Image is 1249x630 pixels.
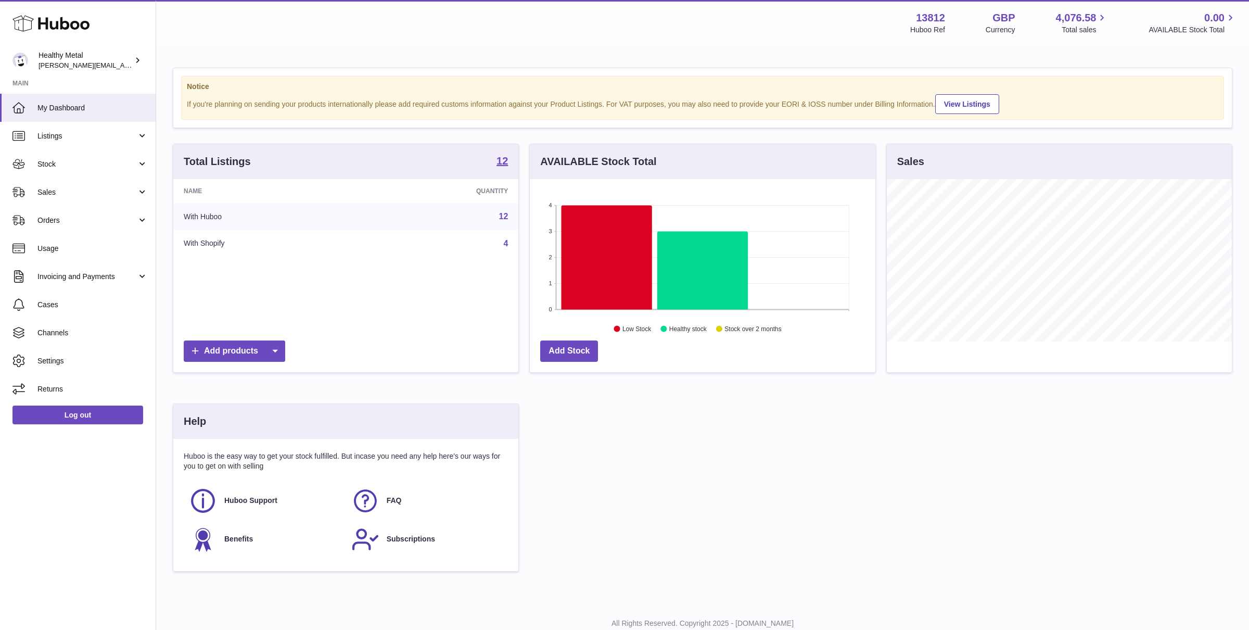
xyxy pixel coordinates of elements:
a: Huboo Support [189,487,341,515]
span: FAQ [387,496,402,506]
strong: GBP [992,11,1015,25]
strong: 12 [496,156,508,166]
span: Benefits [224,534,253,544]
span: Returns [37,384,148,394]
a: Add products [184,341,285,362]
span: Stock [37,159,137,169]
span: 4,076.58 [1056,11,1097,25]
span: AVAILABLE Stock Total [1149,25,1237,35]
h3: Help [184,414,206,429]
span: Orders [37,216,137,225]
span: Huboo Support [224,496,277,506]
span: Channels [37,328,148,338]
th: Quantity [360,179,519,203]
text: 3 [549,228,552,234]
span: Listings [37,131,137,141]
text: 0 [549,306,552,312]
span: Settings [37,356,148,366]
a: 4 [503,239,508,248]
span: Total sales [1062,25,1108,35]
h3: Total Listings [184,155,251,169]
text: Healthy stock [669,325,707,333]
text: Stock over 2 months [725,325,782,333]
div: Healthy Metal [39,51,132,70]
text: 4 [549,202,552,208]
p: Huboo is the easy way to get your stock fulfilled. But incase you need any help here's our ways f... [184,451,508,471]
a: Benefits [189,525,341,553]
a: Log out [12,406,143,424]
a: 4,076.58 Total sales [1056,11,1108,35]
text: 1 [549,280,552,286]
td: With Huboo [173,203,360,230]
span: [PERSON_NAME][EMAIL_ADDRESS][DOMAIN_NAME] [39,61,209,69]
th: Name [173,179,360,203]
div: Currency [986,25,1015,35]
img: jose@healthy-metal.com [12,53,28,68]
strong: 13812 [916,11,945,25]
a: Add Stock [540,341,598,362]
h3: AVAILABLE Stock Total [540,155,656,169]
div: Huboo Ref [910,25,945,35]
span: Invoicing and Payments [37,272,137,282]
h3: Sales [897,155,924,169]
div: If you're planning on sending your products internationally please add required customs informati... [187,93,1218,114]
span: 0.00 [1204,11,1225,25]
a: Subscriptions [351,525,503,553]
span: My Dashboard [37,103,148,113]
span: Cases [37,300,148,310]
a: 12 [499,212,508,221]
td: With Shopify [173,230,360,257]
p: All Rights Reserved. Copyright 2025 - [DOMAIN_NAME] [164,619,1241,628]
span: Usage [37,244,148,254]
strong: Notice [187,82,1218,92]
a: 12 [496,156,508,168]
text: Low Stock [622,325,652,333]
a: FAQ [351,487,503,515]
span: Subscriptions [387,534,435,544]
text: 2 [549,254,552,260]
span: Sales [37,187,137,197]
a: View Listings [935,94,999,114]
a: 0.00 AVAILABLE Stock Total [1149,11,1237,35]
